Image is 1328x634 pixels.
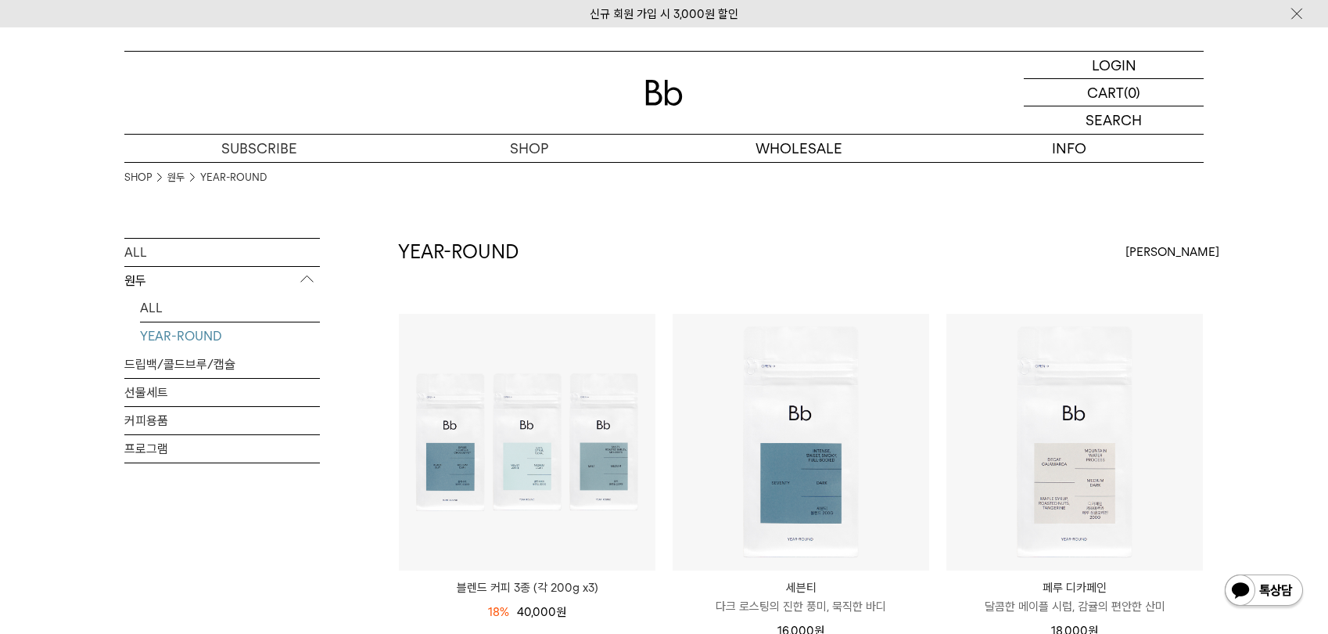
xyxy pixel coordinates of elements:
[124,239,320,266] a: ALL
[946,597,1203,616] p: 달콤한 메이플 시럽, 감귤의 편안한 산미
[1087,79,1124,106] p: CART
[200,170,267,186] a: YEAR-ROUND
[140,294,320,322] a: ALL
[673,578,929,597] p: 세븐티
[1024,52,1204,79] a: LOGIN
[673,597,929,616] p: 다크 로스팅의 진한 풍미, 묵직한 바디
[946,314,1203,571] img: 페루 디카페인
[124,435,320,463] a: 프로그램
[556,605,566,619] span: 원
[934,135,1204,162] p: INFO
[399,578,655,597] a: 블렌드 커피 3종 (각 200g x3)
[124,351,320,378] a: 드립백/콜드브루/캡슐
[124,407,320,434] a: 커피용품
[673,314,929,571] img: 세븐티
[1024,79,1204,106] a: CART (0)
[1086,106,1142,134] p: SEARCH
[488,603,509,621] div: 18%
[124,170,152,186] a: SHOP
[946,578,1203,616] a: 페루 디카페인 달콤한 메이플 시럽, 감귤의 편안한 산미
[645,80,683,106] img: 로고
[664,135,934,162] p: WHOLESALE
[124,379,320,406] a: 선물세트
[399,314,655,571] img: 블렌드 커피 3종 (각 200g x3)
[398,239,519,265] h2: YEAR-ROUND
[590,7,738,21] a: 신규 회원 가입 시 3,000원 할인
[517,605,566,619] span: 40,000
[140,322,320,350] a: YEAR-ROUND
[124,135,394,162] a: SUBSCRIBE
[394,135,664,162] a: SHOP
[1124,79,1140,106] p: (0)
[124,267,320,295] p: 원두
[673,578,929,616] a: 세븐티 다크 로스팅의 진한 풍미, 묵직한 바디
[1125,243,1219,261] span: [PERSON_NAME]
[1092,52,1136,78] p: LOGIN
[1223,573,1305,611] img: 카카오톡 채널 1:1 채팅 버튼
[167,170,185,186] a: 원두
[946,578,1203,597] p: 페루 디카페인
